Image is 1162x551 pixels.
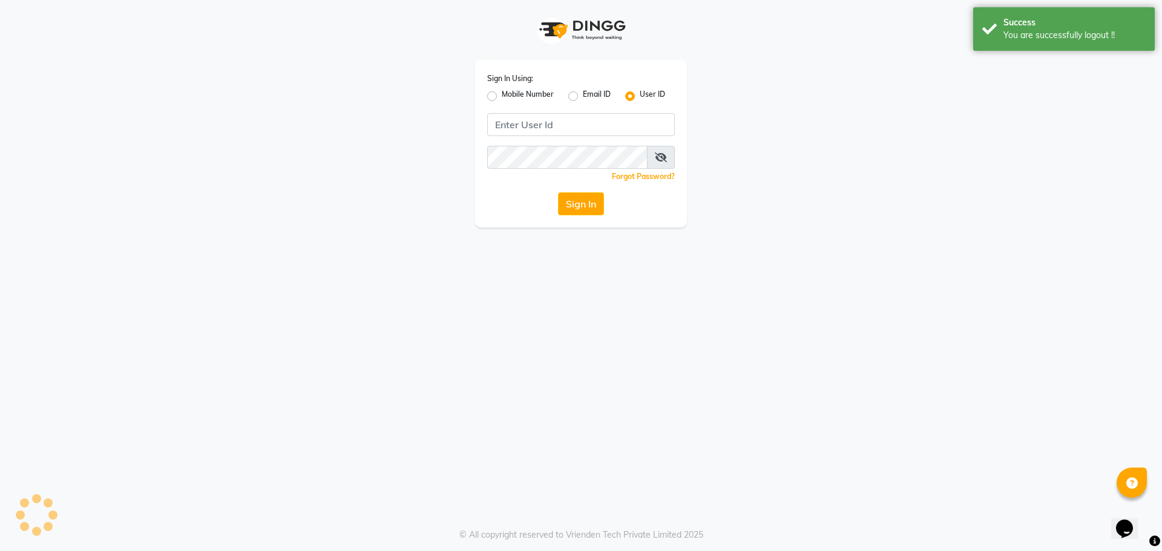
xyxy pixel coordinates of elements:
label: Email ID [583,89,611,103]
button: Sign In [558,192,604,215]
iframe: chat widget [1111,503,1150,539]
a: Forgot Password? [612,172,675,181]
div: Success [1003,16,1146,29]
label: Mobile Number [502,89,554,103]
label: Sign In Using: [487,73,533,84]
label: User ID [640,89,665,103]
img: logo1.svg [533,12,629,48]
input: Username [487,113,675,136]
input: Username [487,146,648,169]
div: You are successfully logout !! [1003,29,1146,42]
